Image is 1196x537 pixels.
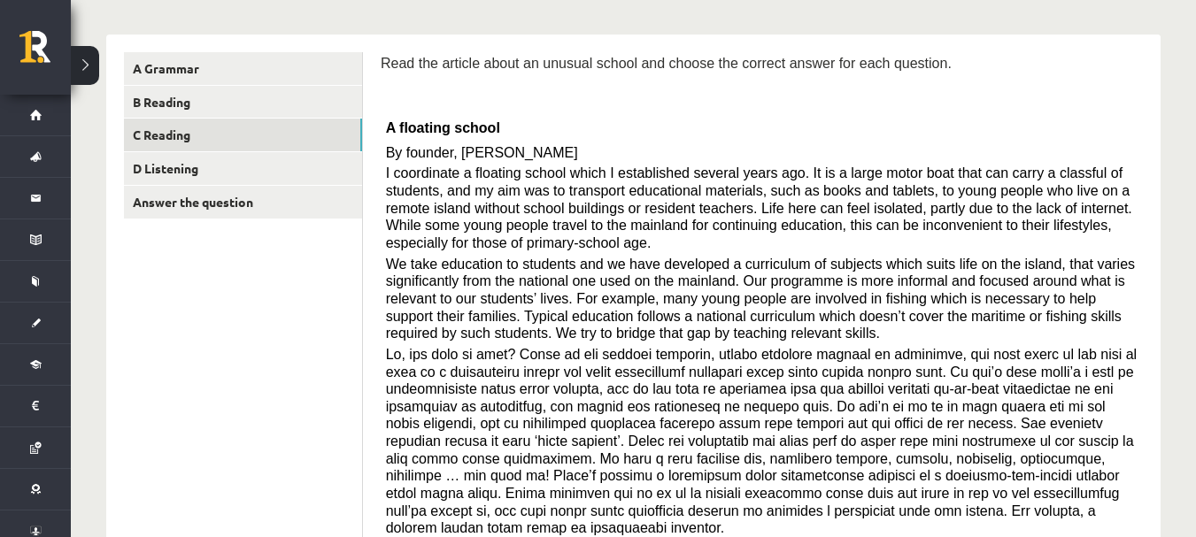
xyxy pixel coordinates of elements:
[124,119,362,151] a: C Reading
[124,52,362,85] a: A Grammar
[386,120,500,135] span: A floating school
[124,186,362,219] a: Answer the question
[19,31,71,75] a: Rīgas 1. Tālmācības vidusskola
[124,86,362,119] a: B Reading
[386,145,578,160] span: By founder, [PERSON_NAME]
[386,165,1132,250] span: I coordinate a floating school which I established several years ago. It is a large motor boat th...
[386,347,1138,536] span: Lo, ips dolo si amet? Conse ad eli seddoei temporin, utlabo etdolore magnaal en adminimve, qui no...
[381,56,952,71] span: Read the article about an unusual school and choose the correct answer for each question.
[124,152,362,185] a: D Listening
[386,257,1135,341] span: We take education to students and we have developed a curriculum of subjects which suits life on ...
